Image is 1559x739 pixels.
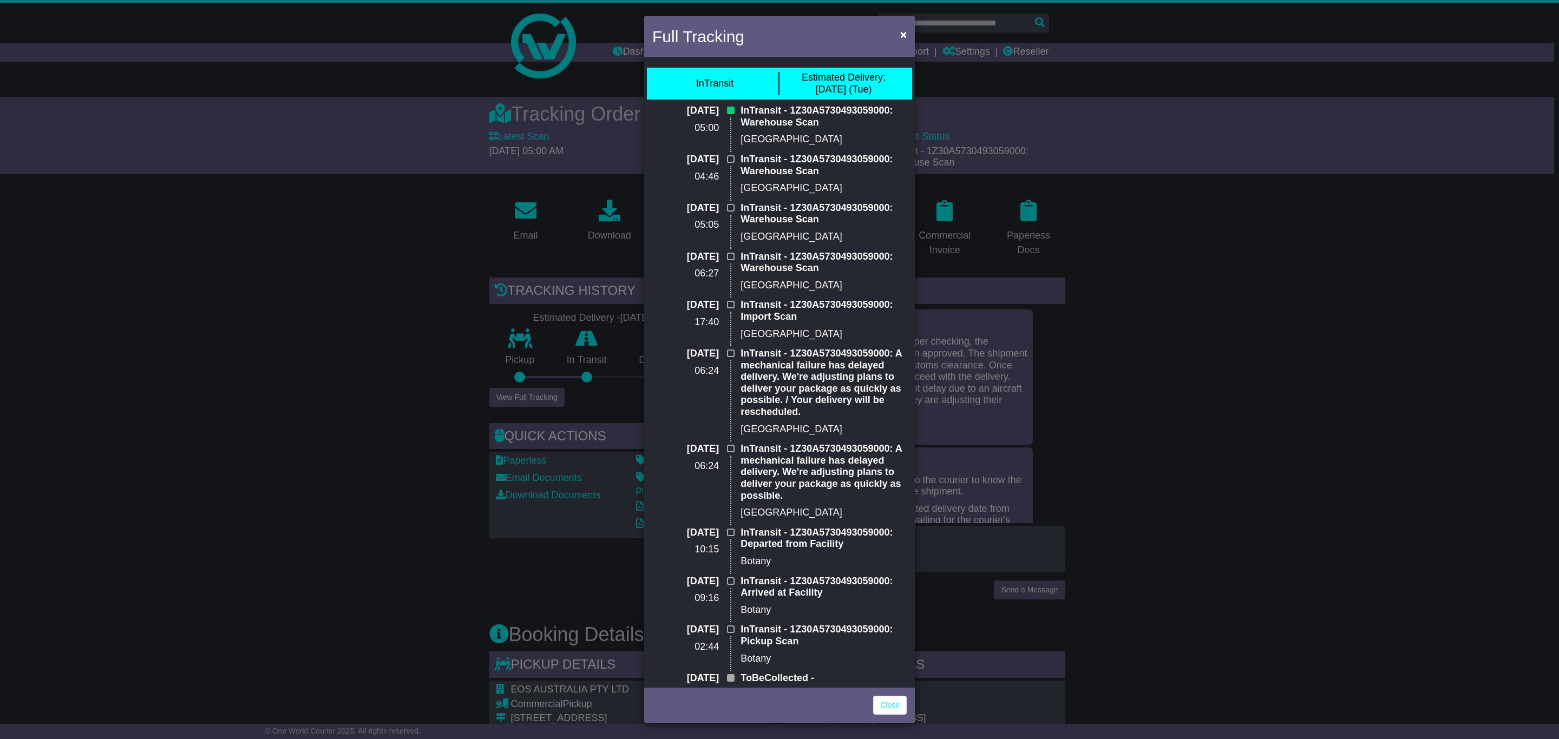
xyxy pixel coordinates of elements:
p: [GEOGRAPHIC_DATA] [741,328,907,340]
p: InTransit - 1Z30A5730493059000: Pickup Scan [741,624,907,647]
p: 05:05 [652,219,719,231]
p: 17:40 [652,316,719,328]
p: InTransit - 1Z30A5730493059000: Warehouse Scan [741,154,907,177]
p: InTransit - 1Z30A5730493059000: Warehouse Scan [741,202,907,226]
p: ToBeCollected - 1Z30A5730493059000: Shipper created a label, UPS has not received the package yet. [741,672,907,719]
a: Close [873,696,907,715]
p: [DATE] [652,672,719,684]
p: [DATE] [652,348,719,360]
span: × [900,28,907,41]
p: 06:24 [652,365,719,377]
p: 02:44 [652,641,719,653]
p: InTransit - 1Z30A5730493059000: Departed from Facility [741,527,907,550]
p: InTransit - 1Z30A5730493059000: A mechanical failure has delayed delivery. We're adjusting plans ... [741,348,907,418]
p: InTransit - 1Z30A5730493059000: Arrived at Facility [741,576,907,599]
p: 06:27 [652,268,719,280]
p: 09:16 [652,592,719,604]
p: [DATE] [652,251,719,263]
p: [GEOGRAPHIC_DATA] [741,507,907,519]
p: [DATE] [652,105,719,117]
p: 06:24 [652,460,719,472]
p: [DATE] [652,527,719,539]
p: 05:00 [652,122,719,134]
p: 10:15 [652,544,719,556]
div: InTransit [696,78,733,90]
p: 04:46 [652,171,719,183]
h4: Full Tracking [652,24,744,49]
p: [DATE] [652,154,719,166]
p: [DATE] [652,299,719,311]
p: InTransit - 1Z30A5730493059000: Warehouse Scan [741,251,907,274]
p: InTransit - 1Z30A5730493059000: A mechanical failure has delayed delivery. We're adjusting plans ... [741,443,907,502]
p: Botany [741,556,907,568]
p: InTransit - 1Z30A5730493059000: Import Scan [741,299,907,322]
p: [GEOGRAPHIC_DATA] [741,280,907,292]
p: [GEOGRAPHIC_DATA] [741,182,907,194]
p: [DATE] [652,624,719,636]
p: [DATE] [652,202,719,214]
button: Close [895,23,912,45]
p: [DATE] [652,443,719,455]
p: [GEOGRAPHIC_DATA] [741,134,907,146]
span: Estimated Delivery: [802,72,886,83]
p: [GEOGRAPHIC_DATA] [741,424,907,436]
p: [DATE] [652,576,719,588]
p: InTransit - 1Z30A5730493059000: Warehouse Scan [741,105,907,128]
p: Botany [741,653,907,665]
p: [GEOGRAPHIC_DATA] [741,231,907,243]
div: [DATE] (Tue) [802,72,886,95]
p: Botany [741,604,907,616]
